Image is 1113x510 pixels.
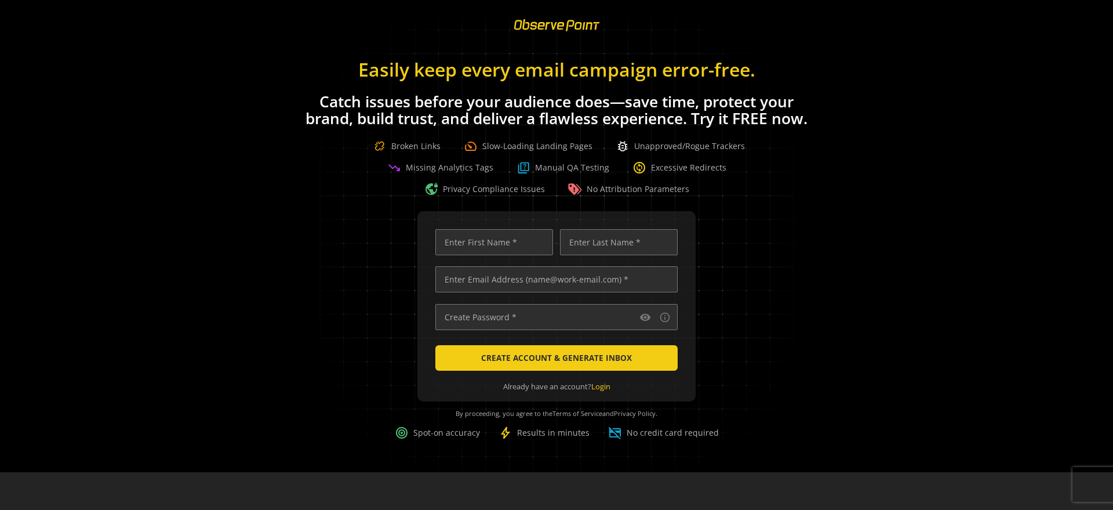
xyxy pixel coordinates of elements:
[616,139,630,153] span: bug_report
[639,312,651,323] mat-icon: visibility
[591,381,610,392] a: Login
[614,409,656,418] a: Privacy Policy
[464,139,592,153] div: Slow-Loading Landing Pages
[658,310,672,324] button: Password requirements
[568,182,689,196] div: No Attribution Parameters
[499,426,512,440] span: bolt
[435,304,678,330] input: Create Password *
[552,409,602,418] a: Terms of Service
[481,348,632,368] span: CREATE ACCOUNT & GENERATE INBOX
[659,312,671,323] mat-icon: info_outline
[632,161,646,175] span: change_circle
[435,266,678,292] input: Enter Email Address (name@work-email.com) *
[424,182,545,196] div: Privacy Compliance Issues
[499,426,590,440] div: Results in minutes
[387,161,493,175] div: Missing Analytics Tags
[395,426,480,440] div: Spot-on accuracy
[568,182,582,196] img: Warning Tag
[608,426,719,440] div: No credit card required
[432,402,681,426] div: By proceeding, you agree to the and .
[424,182,438,196] span: vpn_lock
[517,161,609,175] div: Manual QA Testing
[395,426,409,440] span: target
[435,381,678,392] div: Already have an account?
[301,59,812,79] h1: Easily keep every email campaign error-free.
[560,229,678,255] input: Enter Last Name *
[435,345,678,371] button: CREATE ACCOUNT & GENERATE INBOX
[368,135,441,158] div: Broken Links
[301,93,812,127] h1: Catch issues before your audience does—save time, protect your brand, build trust, and deliver a ...
[507,27,607,38] a: ObservePoint Homepage
[387,161,401,175] span: trending_down
[435,229,553,255] input: Enter First Name *
[464,139,478,153] span: speed
[608,426,622,440] span: credit_card_off
[517,161,530,175] img: Question Boxed
[616,139,745,153] div: Unapproved/Rogue Trackers
[368,135,391,158] img: Broken Link
[632,161,726,175] div: Excessive Redirects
